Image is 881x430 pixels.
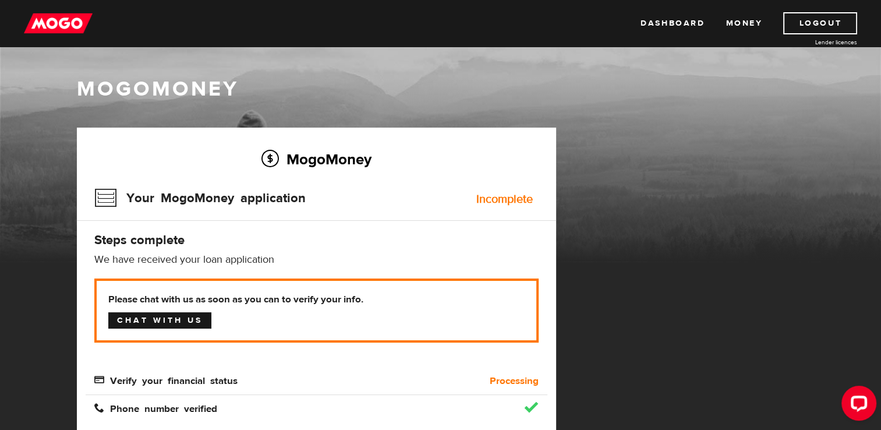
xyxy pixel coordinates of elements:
[94,147,539,171] h2: MogoMoney
[641,12,705,34] a: Dashboard
[77,77,805,101] h1: MogoMoney
[24,12,93,34] img: mogo_logo-11ee424be714fa7cbb0f0f49df9e16ec.png
[108,312,211,329] a: Chat with us
[476,193,533,205] div: Incomplete
[94,375,238,385] span: Verify your financial status
[108,292,525,306] b: Please chat with us as soon as you can to verify your info.
[94,183,306,213] h3: Your MogoMoney application
[94,232,539,248] h4: Steps complete
[770,38,857,47] a: Lender licences
[726,12,762,34] a: Money
[832,381,881,430] iframe: LiveChat chat widget
[490,374,539,388] b: Processing
[783,12,857,34] a: Logout
[94,253,539,267] p: We have received your loan application
[94,403,217,413] span: Phone number verified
